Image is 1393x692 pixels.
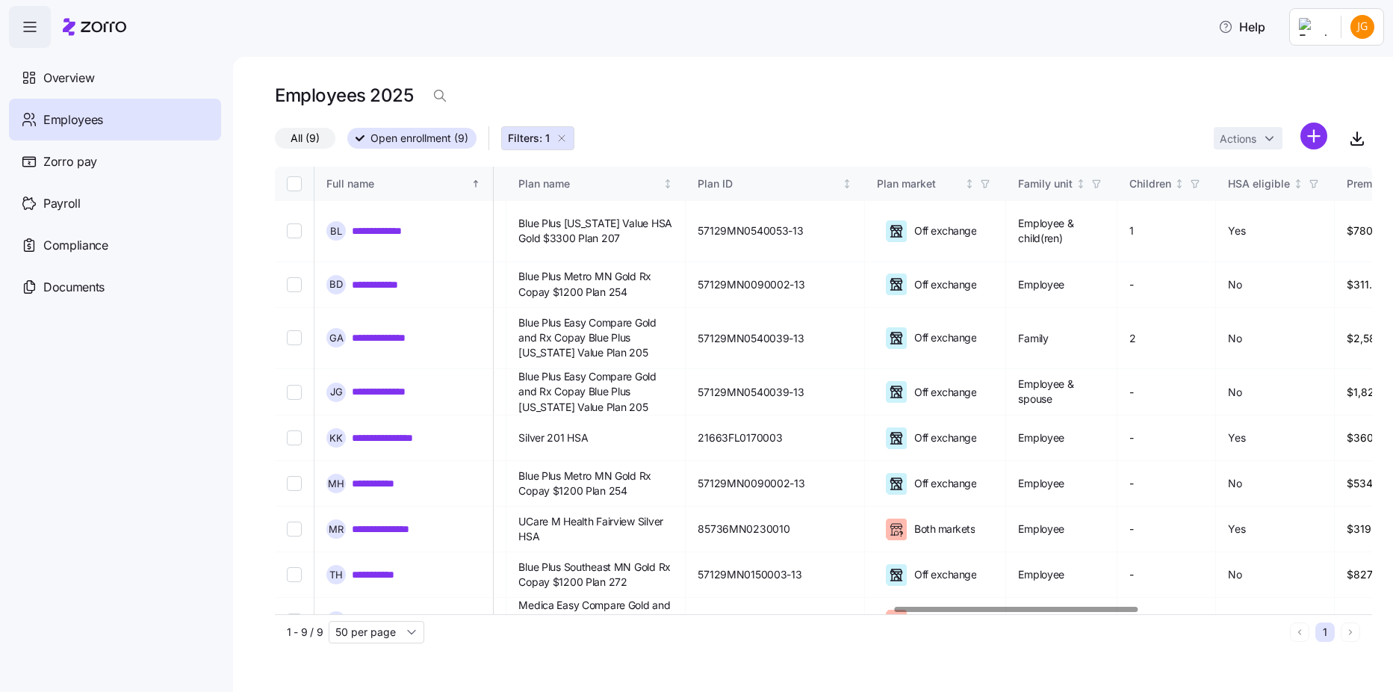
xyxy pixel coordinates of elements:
[287,614,302,628] input: Select record 9
[1228,277,1241,292] span: No
[910,385,976,400] span: Off exchange
[9,57,221,99] a: Overview
[910,330,976,345] span: Off exchange
[1018,522,1064,537] span: Employee
[518,560,673,590] span: Blue Plus Southeast MN Gold Rx Copay $1200 Plan 272
[518,514,673,545] span: UCare M Health Fairview Silver HSA
[43,194,81,213] span: Payroll
[910,567,976,582] span: Off exchange
[1018,377,1105,407] span: Employee & spouse
[330,226,342,236] span: B L
[1220,134,1256,144] span: Actions
[910,522,975,537] span: Both markets
[287,176,302,191] input: Select all records
[1117,507,1216,552] td: -
[1228,476,1241,491] span: No
[329,333,344,343] span: G A
[698,277,804,292] span: 57129MN0090002-13
[1206,12,1277,42] button: Help
[698,430,782,445] span: 21663FL0170003
[43,236,108,255] span: Compliance
[287,522,302,537] input: Select record 7
[1117,461,1216,507] td: -
[1117,369,1216,415] td: -
[287,567,302,582] input: Select record 8
[370,129,468,148] span: Open enrollment (9)
[518,598,673,643] span: Medica Easy Compare Gold and Rx Copay Bold by M Health Fairview
[287,277,302,292] input: Select record 2
[1299,18,1329,36] img: Employer logo
[663,179,673,189] div: Not sorted
[328,479,344,489] span: M H
[508,131,550,146] span: Filters: 1
[1006,167,1117,201] th: Family unitNot sorted
[1350,15,1374,39] img: be28eee7940ff7541a673135d606113e
[1315,623,1335,642] button: 1
[275,84,413,107] h1: Employees 2025
[1117,167,1216,201] th: ChildrenNot sorted
[910,277,976,292] span: Off exchange
[1018,216,1105,247] span: Employee & child(ren)
[287,385,302,400] input: Select record 4
[1300,123,1327,149] svg: add icon
[1347,176,1390,192] div: Premium
[506,167,686,201] th: Plan nameNot sorted
[9,224,221,266] a: Compliance
[1174,179,1185,189] div: Not sorted
[1218,18,1265,36] span: Help
[471,179,481,189] div: Sorted ascending
[1018,476,1064,491] span: Employee
[1129,331,1136,346] span: 2
[1214,127,1282,149] button: Actions
[1076,179,1086,189] div: Not sorted
[9,140,221,182] a: Zorro pay
[43,111,103,129] span: Employees
[518,269,673,300] span: Blue Plus Metro MN Gold Rx Copay $1200 Plan 254
[291,129,320,148] span: All (9)
[518,176,660,192] div: Plan name
[1290,623,1309,642] button: Previous page
[1018,176,1073,192] div: Family unit
[518,469,673,499] span: Blue Plus Metro MN Gold Rx Copay $1200 Plan 254
[1117,598,1216,644] td: -
[287,625,323,640] span: 1 - 9 / 9
[1117,552,1216,598] td: -
[1228,385,1241,400] span: No
[698,567,801,582] span: 57129MN0150003-13
[329,279,343,289] span: B D
[964,179,975,189] div: Not sorted
[329,433,343,443] span: K K
[1018,331,1048,346] span: Family
[1228,430,1245,445] span: Yes
[1228,522,1245,537] span: Yes
[43,152,97,171] span: Zorro pay
[501,126,574,150] button: Filters: 1
[1018,567,1064,582] span: Employee
[842,179,852,189] div: Not sorted
[1293,179,1303,189] div: Not sorted
[698,176,840,192] div: Plan ID
[1228,567,1241,582] span: No
[518,369,673,415] span: Blue Plus Easy Compare Gold and Rx Copay Blue Plus [US_STATE] Value Plan 205
[330,387,343,397] span: J G
[1216,167,1335,201] th: HSA eligibleNot sorted
[9,99,221,140] a: Employees
[865,167,1006,201] th: Plan marketNot sorted
[518,430,588,445] span: Silver 201 HSA
[287,330,302,345] input: Select record 3
[877,176,961,192] div: Plan market
[1129,223,1134,238] span: 1
[43,69,94,87] span: Overview
[698,223,803,238] span: 57129MN0540053-13
[698,522,789,537] span: 85736MN0230010
[1228,331,1241,346] span: No
[1018,277,1064,292] span: Employee
[9,182,221,224] a: Payroll
[1117,415,1216,461] td: -
[287,476,302,491] input: Select record 6
[1018,430,1064,445] span: Employee
[518,315,673,361] span: Blue Plus Easy Compare Gold and Rx Copay Blue Plus [US_STATE] Value Plan 205
[910,430,976,445] span: Off exchange
[686,167,865,201] th: Plan IDNot sorted
[43,278,105,297] span: Documents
